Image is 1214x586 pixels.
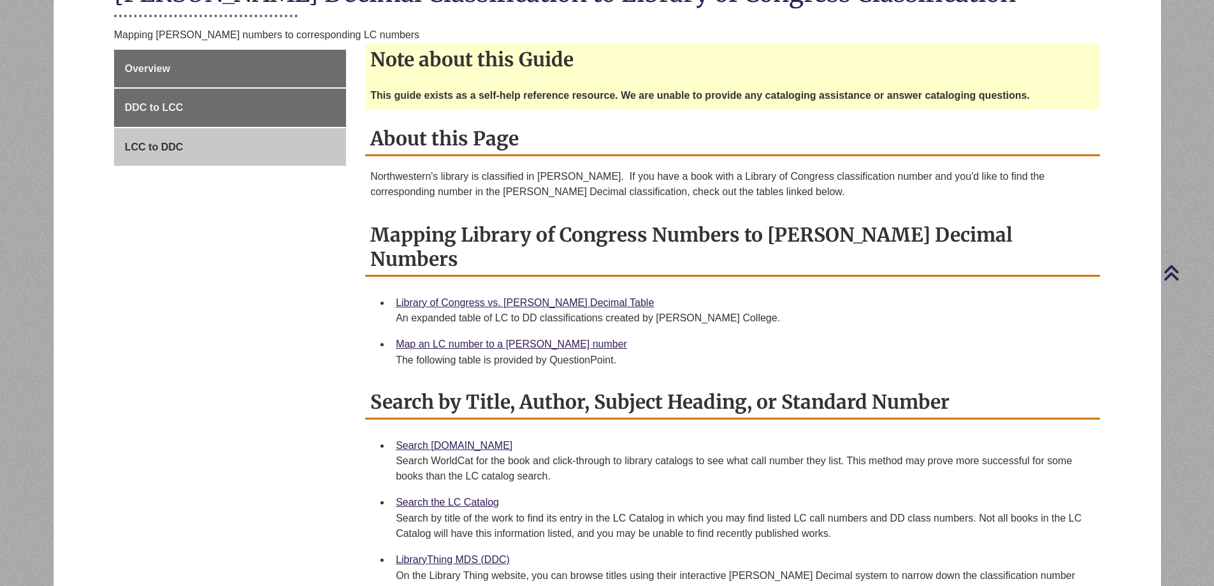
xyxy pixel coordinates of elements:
a: Library of Congress vs. [PERSON_NAME] Decimal Table [396,297,654,308]
div: An expanded table of LC to DD classifications created by [PERSON_NAME] College. [396,311,1090,326]
h2: Search by Title, Author, Subject Heading, or Standard Number [365,386,1100,420]
div: Search by title of the work to find its entry in the LC Catalog in which you may find listed LC c... [396,511,1090,541]
div: The following table is provided by QuestionPoint. [396,353,1090,368]
p: Northwestern's library is classified in [PERSON_NAME]. If you have a book with a Library of Congr... [370,169,1095,200]
h2: Mapping Library of Congress Numbers to [PERSON_NAME] Decimal Numbers [365,219,1100,277]
a: Search the LC Catalog [396,497,499,508]
a: Overview [114,50,346,88]
a: LibraryThing MDS (DDC) [396,554,510,565]
h2: Note about this Guide [365,43,1100,75]
span: Overview [125,63,170,74]
div: Search WorldCat for the book and click-through to library catalogs to see what call number they l... [396,453,1090,484]
strong: This guide exists as a self-help reference resource. We are unable to provide any cataloging assi... [370,90,1030,101]
span: DDC to LCC [125,102,184,113]
a: Map an LC number to a [PERSON_NAME] number [396,339,627,349]
span: LCC to DDC [125,142,184,152]
a: Search [DOMAIN_NAME] [396,440,512,451]
h2: About this Page [365,122,1100,156]
span: Mapping [PERSON_NAME] numbers to corresponding LC numbers [114,29,419,40]
a: LCC to DDC [114,128,346,166]
a: DDC to LCC [114,89,346,127]
div: Guide Page Menu [114,50,346,166]
a: Back to Top [1163,264,1211,281]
